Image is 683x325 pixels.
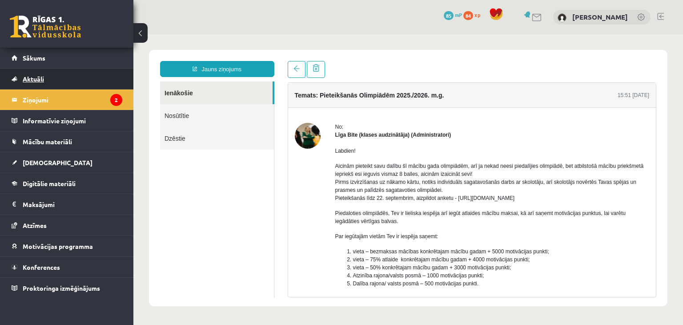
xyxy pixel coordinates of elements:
[220,213,516,221] li: vieta – bezmaksas mācības konkrētajam mācību gadam + 5000 motivācijas punkti;
[202,198,516,206] p: Par iegūtajām vietām Tev ir iespēja saņemt:
[558,13,566,22] img: Raivo Jurciks
[12,194,122,215] a: Maksājumi
[12,110,122,131] a: Informatīvie ziņojumi
[474,11,480,18] span: xp
[202,89,516,97] div: No:
[12,278,122,298] a: Proktoringa izmēģinājums
[202,113,516,121] p: Labdien!
[23,138,72,146] span: Mācību materiāli
[12,215,122,236] a: Atzīmes
[463,11,485,18] a: 84 xp
[23,110,122,131] legend: Informatīvie ziņojumi
[161,57,311,65] h4: Temats: Pieteikšanās Olimpiādēm 2025./2026. m.g.
[484,57,516,65] div: 15:51 [DATE]
[12,257,122,277] a: Konferences
[12,152,122,173] a: [DEMOGRAPHIC_DATA]
[12,173,122,194] a: Digitālie materiāli
[27,47,139,70] a: Ienākošie
[23,179,76,187] span: Digitālie materiāli
[220,245,516,253] li: Dalība rajona/ valsts posmā – 500 motivācijas punkti.
[202,175,516,191] p: Piedaloties olimpiādēs, Tev ir lieliska iespēja arī iegūt atlaides mācību maksai, kā arī saņemt m...
[220,221,516,229] li: vieta – 75% atlaide konkrētajam mācību gadam + 4000 motivācijas punkti;
[444,11,462,18] a: 85 mP
[12,131,122,152] a: Mācību materiāli
[202,128,516,168] p: Aicinām pieteikt savu dalību šī mācību gada olimpiādēm, arī ja nekad neesi piedalījies olimpiādē,...
[23,89,122,110] legend: Ziņojumi
[12,89,122,110] a: Ziņojumi2
[12,69,122,89] a: Aktuāli
[161,89,187,114] img: Līga Bite (klases audzinātāja)
[220,229,516,237] li: vieta – 50% konkrētajam mācību gadam + 3000 motivācijas punkti;
[23,263,60,271] span: Konferences
[23,284,100,292] span: Proktoringa izmēģinājums
[463,11,473,20] span: 84
[23,54,45,62] span: Sākums
[444,11,454,20] span: 85
[202,97,318,104] strong: Līga Bite (klases audzinātāja) (Administratori)
[27,70,141,93] a: Nosūtītie
[23,158,92,167] span: [DEMOGRAPHIC_DATA]
[220,237,516,245] li: Atzinība rajona/valsts posmā – 1000 motivācijas punkti;
[10,16,81,38] a: Rīgas 1. Tālmācības vidusskola
[12,48,122,68] a: Sākums
[12,236,122,256] a: Motivācijas programma
[23,194,122,215] legend: Maksājumi
[23,242,93,250] span: Motivācijas programma
[23,75,44,83] span: Aktuāli
[27,27,141,43] a: Jauns ziņojums
[455,11,462,18] span: mP
[572,12,628,21] a: [PERSON_NAME]
[27,93,141,115] a: Dzēstie
[23,221,47,229] span: Atzīmes
[110,94,122,106] i: 2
